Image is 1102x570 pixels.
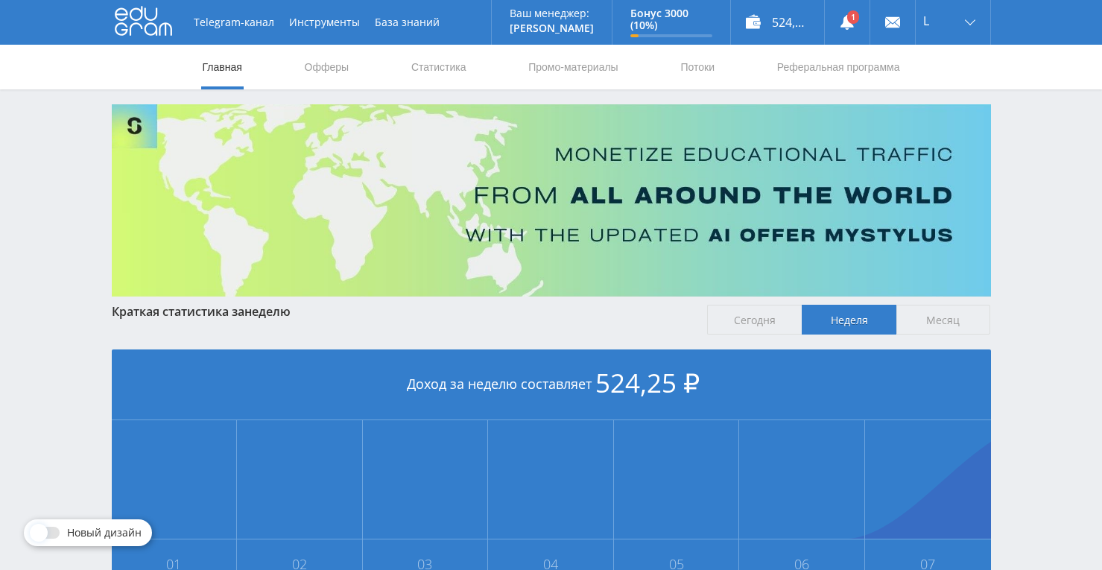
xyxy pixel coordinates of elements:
[707,305,802,335] span: Сегодня
[67,527,142,539] span: Новый дизайн
[112,104,991,297] img: Banner
[238,558,361,570] span: 02
[364,558,487,570] span: 03
[244,303,291,320] span: неделю
[679,45,716,89] a: Потоки
[510,22,594,34] p: [PERSON_NAME]
[896,305,991,335] span: Месяц
[740,558,864,570] span: 06
[776,45,902,89] a: Реферальная программа
[802,305,896,335] span: Неделя
[595,365,700,400] span: 524,25 ₽
[303,45,351,89] a: Офферы
[510,7,594,19] p: Ваш менеджер:
[112,349,991,420] div: Доход за неделю составляет
[527,45,619,89] a: Промо-материалы
[923,15,929,27] span: L
[630,7,712,31] p: Бонус 3000 (10%)
[410,45,468,89] a: Статистика
[113,558,236,570] span: 01
[866,558,990,570] span: 07
[489,558,612,570] span: 04
[615,558,738,570] span: 05
[201,45,244,89] a: Главная
[112,305,693,318] div: Краткая статистика за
